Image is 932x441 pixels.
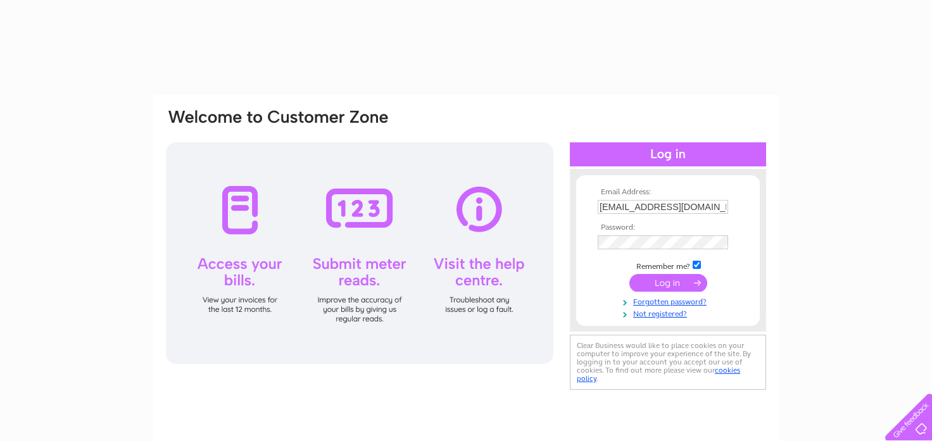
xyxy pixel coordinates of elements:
a: Not registered? [598,307,741,319]
div: Clear Business would like to place cookies on your computer to improve your experience of the sit... [570,335,766,390]
td: Remember me? [595,259,741,271]
input: Submit [629,274,707,292]
a: Forgotten password? [598,295,741,307]
a: cookies policy [577,366,740,383]
th: Email Address: [595,188,741,197]
th: Password: [595,223,741,232]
